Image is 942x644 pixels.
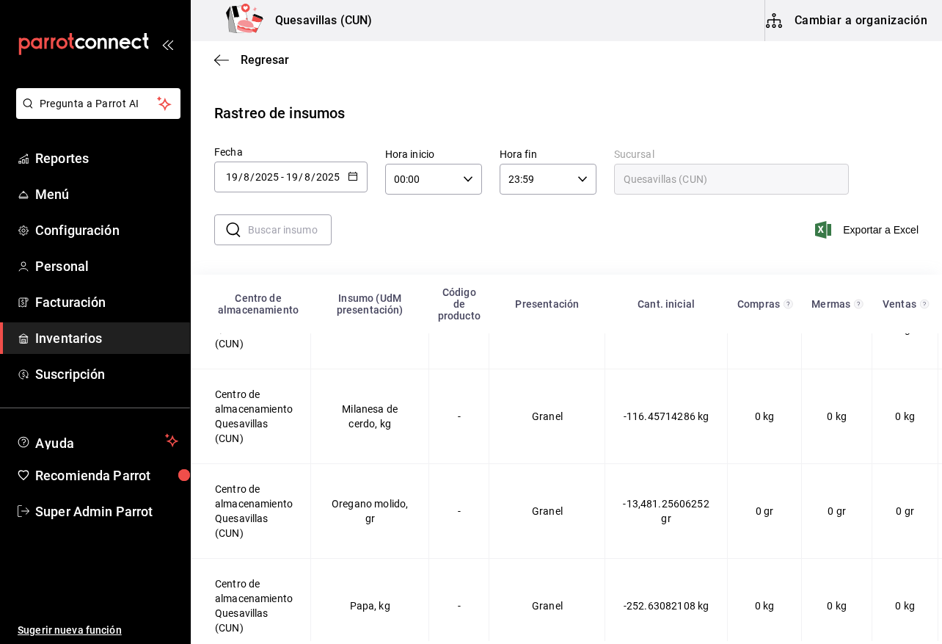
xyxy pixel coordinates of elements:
span: Recomienda Parrot [35,466,178,485]
input: Year [255,171,280,183]
span: 0 gr [828,505,846,517]
span: 0 gr [896,505,914,517]
a: Pregunta a Parrot AI [10,106,180,122]
span: 0 kg [755,600,775,612]
td: Granel [489,369,605,463]
h3: Quesavillas (CUN) [263,12,372,29]
label: Hora fin [500,149,596,159]
div: Presentación [498,298,596,310]
span: Configuración [35,220,178,240]
td: Oregano molido, gr [311,463,429,558]
button: Pregunta a Parrot AI [16,88,180,119]
span: / [250,171,255,183]
span: 0 kg [827,410,847,422]
button: Regresar [214,53,289,67]
span: Regresar [241,53,289,67]
span: Reportes [35,148,178,168]
span: 0 kg [827,600,847,612]
span: Personal [35,256,178,276]
td: Granel [489,463,605,558]
span: Facturación [35,292,178,312]
div: Ventas [881,298,918,310]
span: 0 kg [755,410,775,422]
td: Centro de almacenamiento Quesavillas (CUN) [191,463,311,558]
td: - [429,463,489,558]
div: Código de producto [438,286,481,322]
span: Inventarios [35,328,178,348]
svg: Total de presentación del insumo mermado en el rango de fechas seleccionado. [854,298,863,310]
span: / [238,171,243,183]
input: Buscar insumo [248,215,332,245]
span: Fecha [214,146,243,158]
input: Day [225,171,238,183]
span: Super Admin Parrot [35,502,178,521]
input: Month [243,171,250,183]
button: open_drawer_menu [161,38,173,50]
label: Sucursal [614,149,849,159]
button: Exportar a Excel [818,221,919,239]
div: Cant. inicial [614,298,718,310]
input: Year [315,171,340,183]
div: Rastreo de insumos [214,102,345,124]
span: Suscripción [35,364,178,384]
span: 0 gr [756,505,774,517]
span: Pregunta a Parrot AI [40,96,158,112]
input: Month [304,171,311,183]
span: - [281,171,284,183]
span: -13,481.25606252 gr [623,498,709,524]
div: Insumo (UdM presentación) [320,292,420,316]
input: Day [285,171,299,183]
div: Mermas [811,298,852,310]
span: Menú [35,184,178,204]
span: / [299,171,303,183]
svg: Total de presentación del insumo vendido en el rango de fechas seleccionado. [920,298,929,310]
span: -252.63082108 kg [624,600,709,612]
span: 0 kg [895,600,915,612]
svg: Total de presentación del insumo comprado en el rango de fechas seleccionado. [784,298,793,310]
span: / [311,171,315,183]
td: Milanesa de cerdo, kg [311,369,429,463]
div: Compras [736,298,781,310]
span: 0 kg [895,410,915,422]
span: Ayuda [35,432,159,449]
span: -18.52 kg [890,308,920,335]
td: - [429,369,489,463]
span: -116.45714286 kg [624,410,709,422]
span: Sugerir nueva función [18,623,178,638]
div: Centro de almacenamiento [215,292,302,316]
label: Hora inicio [385,149,482,159]
td: Centro de almacenamiento Quesavillas (CUN) [191,369,311,463]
